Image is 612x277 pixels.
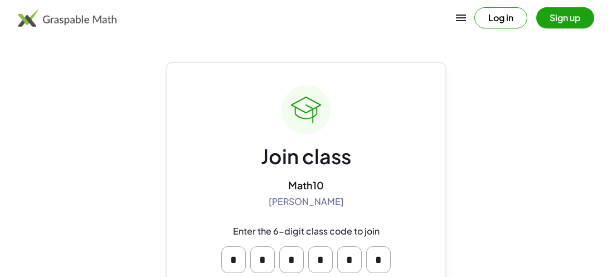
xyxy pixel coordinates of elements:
button: Sign up [536,7,594,28]
div: [PERSON_NAME] [269,196,344,208]
div: Math10 [288,179,324,192]
div: Enter the 6-digit class code to join [233,226,380,237]
div: Join class [261,144,351,170]
button: Log in [474,7,527,28]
